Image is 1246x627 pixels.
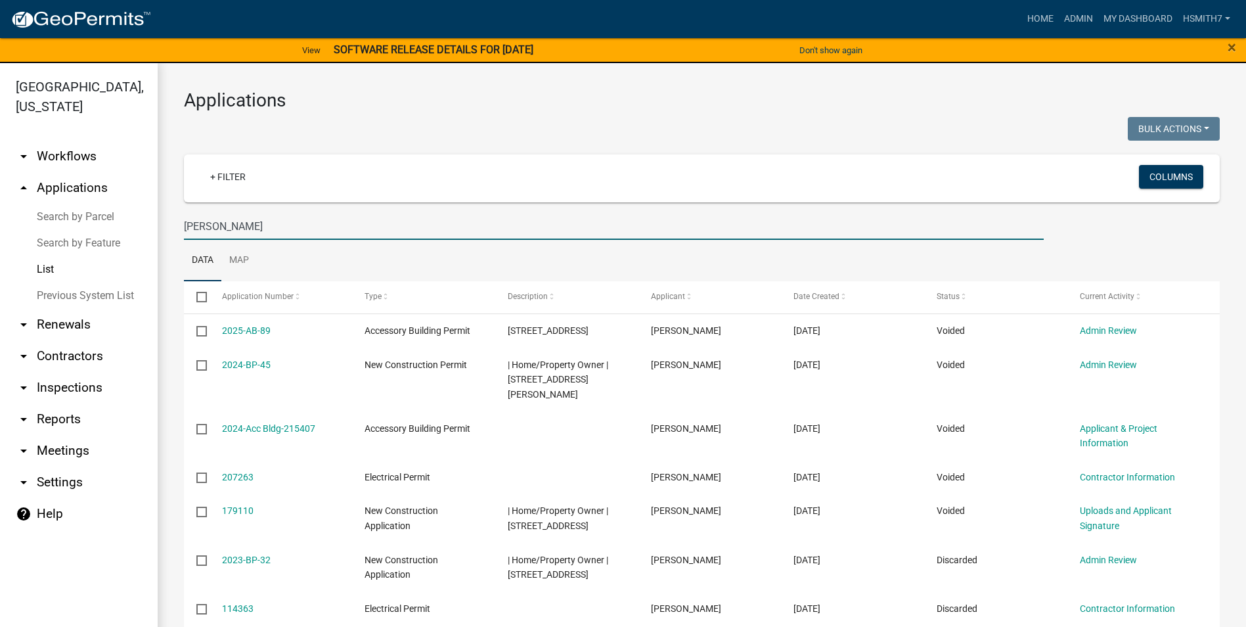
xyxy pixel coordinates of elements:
button: Don't show again [794,39,868,61]
a: 179110 [222,505,254,516]
span: Type [365,292,382,301]
span: Accessory Building Permit [365,325,470,336]
input: Search for applications [184,213,1044,240]
span: New Construction Application [365,555,438,580]
datatable-header-cell: Applicant [638,281,781,313]
a: Admin [1059,7,1098,32]
strong: SOFTWARE RELEASE DETAILS FOR [DATE] [334,43,533,56]
span: Tomika Alsobrook [651,505,721,516]
a: Admin Review [1080,360,1137,370]
a: Contractor Information [1080,472,1175,482]
i: help [16,506,32,522]
span: New Construction Application [365,505,438,531]
span: 01/26/2024 [793,360,820,370]
a: Admin Review [1080,325,1137,336]
a: Uploads and Applicant Signature [1080,505,1172,531]
h3: Applications [184,89,1220,112]
span: 01/02/2024 [793,472,820,482]
i: arrow_drop_down [16,475,32,490]
i: arrow_drop_up [16,180,32,196]
span: Tomika Alsobrook [651,325,721,336]
i: arrow_drop_down [16,443,32,459]
a: 2024-BP-45 [222,360,271,370]
datatable-header-cell: Type [352,281,495,313]
span: Current Activity [1080,292,1134,301]
span: | Home/Property Owner | 6655 Mavis Dr Columbus Ga 31907 [508,360,608,400]
a: + Filter [200,165,256,189]
a: View [297,39,326,61]
a: Map [221,240,257,282]
a: Contractor Information [1080,603,1175,614]
span: Tomika Alsobrook [651,603,721,614]
i: arrow_drop_down [16,411,32,427]
span: Date Created [793,292,839,301]
span: 01/26/2024 [793,423,820,434]
span: Accessory Building Permit [365,423,470,434]
a: Admin Review [1080,555,1137,565]
a: hsmith7 [1178,7,1235,32]
span: × [1228,38,1236,57]
span: 10/03/2023 [793,555,820,565]
span: Voided [937,472,965,482]
span: Tomika Alsobrook [651,360,721,370]
a: 114363 [222,603,254,614]
span: Electrical Permit [365,603,430,614]
span: 10/06/2023 [793,505,820,516]
datatable-header-cell: Status [924,281,1067,313]
a: 207263 [222,472,254,482]
span: Status [937,292,960,301]
span: 03/06/2025 [793,325,820,336]
a: 2024-Acc Bldg-215407 [222,423,315,434]
a: Home [1022,7,1059,32]
span: 75 Spring Trail Road [508,325,589,336]
span: | Home/Property Owner | 75 Spring Trail Rd Box Springs, Ga [508,505,608,531]
span: Discarded [937,603,977,614]
datatable-header-cell: Current Activity [1067,281,1210,313]
span: Voided [937,360,965,370]
datatable-header-cell: Date Created [781,281,924,313]
i: arrow_drop_down [16,348,32,364]
span: Electrical Permit [365,472,430,482]
span: Tomika Alsobrook [651,555,721,565]
datatable-header-cell: Description [495,281,638,313]
span: Description [508,292,548,301]
a: Applicant & Project Information [1080,423,1157,449]
button: Bulk Actions [1128,117,1220,141]
span: Tomika Alsobrook [651,472,721,482]
span: | Home/Property Owner | 75 Spring Trail Rd Box Springs, Ga [508,555,608,580]
span: Voided [937,505,965,516]
span: 04/17/2023 [793,603,820,614]
i: arrow_drop_down [16,380,32,396]
span: Application Number [222,292,294,301]
datatable-header-cell: Select [184,281,209,313]
span: Voided [937,325,965,336]
span: Applicant [651,292,685,301]
button: Columns [1139,165,1203,189]
i: arrow_drop_down [16,149,32,164]
span: Discarded [937,555,977,565]
span: Tomika Alsobrook [651,423,721,434]
a: 2023-BP-32 [222,555,271,565]
span: New Construction Permit [365,360,467,370]
span: Voided [937,423,965,434]
i: arrow_drop_down [16,317,32,333]
a: Data [184,240,221,282]
button: Close [1228,39,1236,55]
a: 2025-AB-89 [222,325,271,336]
datatable-header-cell: Application Number [209,281,352,313]
a: My Dashboard [1098,7,1178,32]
